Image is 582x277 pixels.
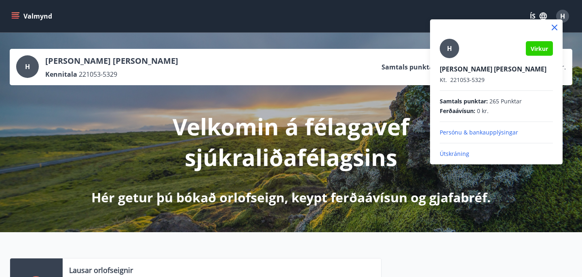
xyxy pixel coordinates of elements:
[440,97,488,105] span: Samtals punktar :
[440,150,553,158] p: Útskráning
[440,76,447,84] span: Kt.
[440,107,475,115] span: Ferðaávísun :
[447,44,452,53] span: H
[440,65,553,73] p: [PERSON_NAME] [PERSON_NAME]
[489,97,522,105] span: 265 Punktar
[440,128,553,136] p: Persónu & bankaupplýsingar
[531,45,548,52] span: Virkur
[477,107,489,115] span: 0 kr.
[440,76,553,84] p: 221053-5329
